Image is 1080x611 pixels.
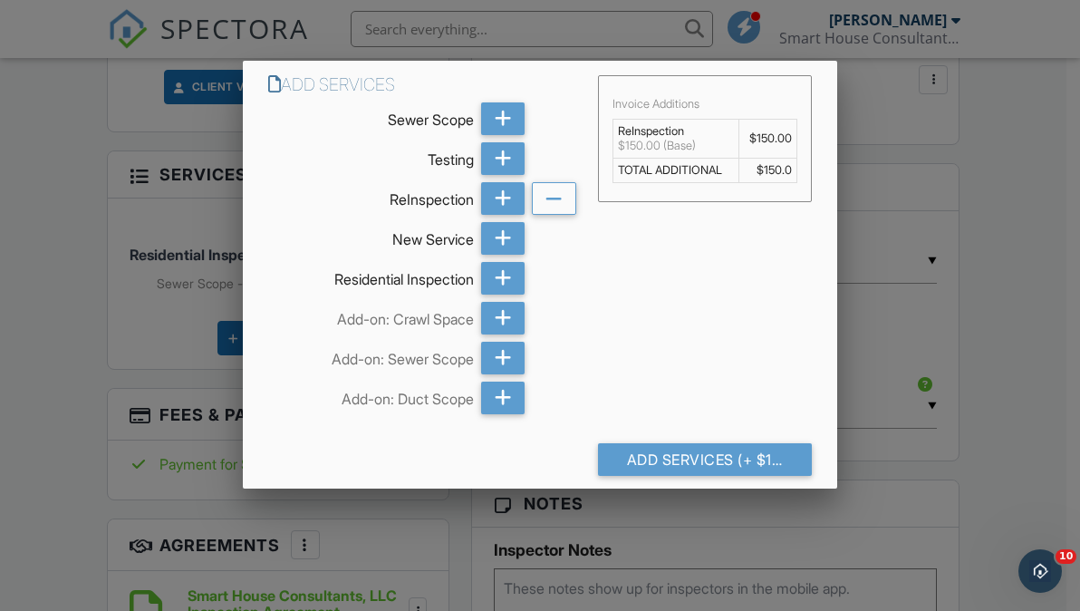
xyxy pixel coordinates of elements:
[268,342,474,369] div: Add-on: Sewer Scope
[268,142,474,170] div: Testing
[612,97,797,112] div: Invoice Additions
[268,382,474,409] div: Add-on: Duct Scope
[738,120,796,159] td: $150.00
[268,182,474,209] div: ReInspection
[268,75,576,94] h6: Add Services
[268,222,474,249] div: New Service
[1018,549,1062,593] iframe: Intercom live chat
[268,102,474,130] div: Sewer Scope
[268,302,474,329] div: Add-on: Crawl Space
[598,443,812,476] div: Add Services (+ $150.0)
[612,159,738,183] td: TOTAL ADDITIONAL
[618,139,734,153] div: $150.00 (Base)
[1056,549,1076,564] span: 10
[738,159,796,183] td: $150.0
[268,262,474,289] div: Residential Inspection
[612,120,738,159] td: ReInspection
